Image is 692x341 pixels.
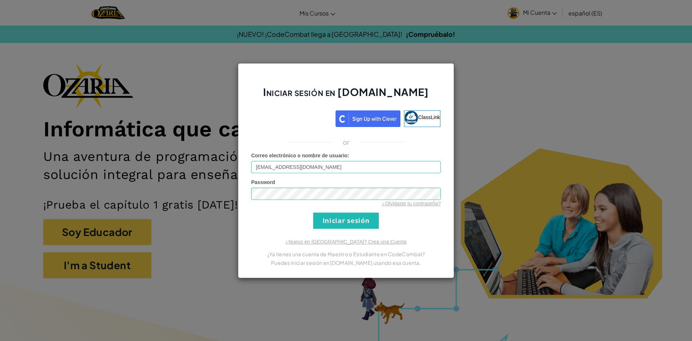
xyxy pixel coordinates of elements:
span: Password [251,179,275,185]
iframe: Botón Iniciar sesión con Google [248,110,336,126]
a: ¿Nuevo en [GEOGRAPHIC_DATA]? Crea una Cuenta [285,239,407,245]
p: ¿Ya tienes una cuenta de Maestro o Estudiante en CodeCombat? [251,250,441,258]
a: ¿Olvidaste tu contraseña? [382,201,441,206]
p: or [343,138,350,147]
label: : [251,152,349,159]
p: Puedes iniciar sesión en [DOMAIN_NAME] usando esa cuenta. [251,258,441,267]
img: clever_sso_button@2x.png [336,110,400,127]
h2: Iniciar sesión en [DOMAIN_NAME] [251,85,441,106]
img: classlink-logo-small.png [404,111,418,124]
span: Correo electrónico o nombre de usuario [251,153,347,158]
span: ClassLink [418,114,440,120]
input: Iniciar sesión [313,213,379,229]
